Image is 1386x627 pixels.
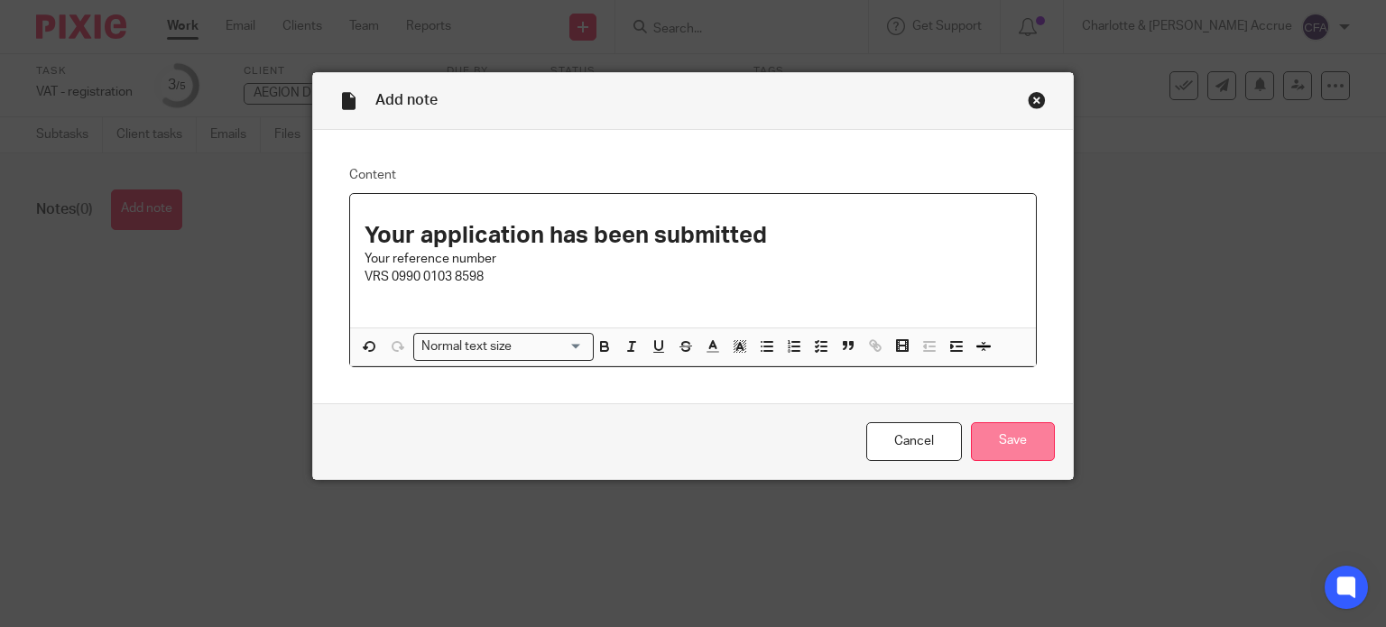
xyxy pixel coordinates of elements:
strong: Your application has been submitted [365,224,767,247]
label: Content [349,166,1038,184]
span: Add note [375,93,438,107]
span: Normal text size [418,337,516,356]
input: Save [971,422,1055,461]
input: Search for option [518,337,583,356]
p: Your reference number VRS 0990 0103 8598 [365,250,1022,287]
a: Cancel [866,422,962,461]
div: Search for option [413,333,594,361]
div: Close this dialog window [1028,91,1046,109]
